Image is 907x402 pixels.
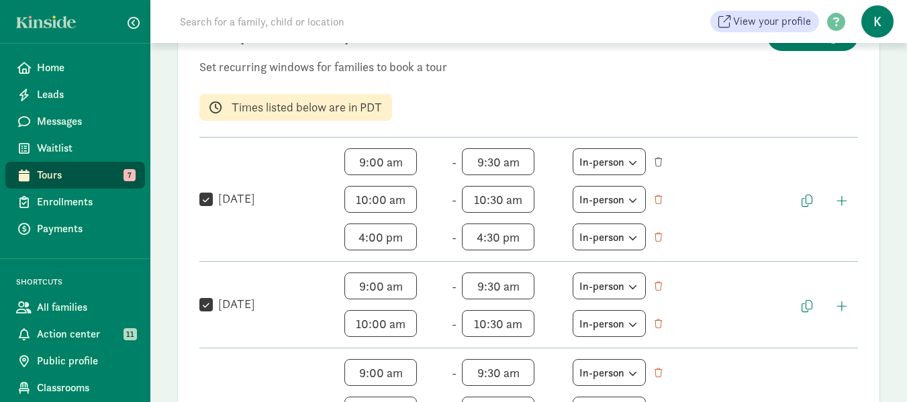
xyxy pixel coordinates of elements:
[5,374,145,401] a: Classrooms
[213,296,255,312] label: [DATE]
[37,113,134,130] span: Messages
[452,153,457,171] span: -
[37,60,134,76] span: Home
[5,348,145,374] a: Public profile
[172,8,548,35] input: Search for a family, child or location
[861,5,894,38] span: K
[5,294,145,321] a: All families
[733,13,811,30] span: View your profile
[5,321,145,348] a: Action center 11
[37,380,134,396] span: Classrooms
[840,338,907,402] iframe: Chat Widget
[5,189,145,215] a: Enrollments
[462,186,534,213] input: End time
[124,328,137,340] span: 11
[579,190,639,208] div: In-person
[37,221,134,237] span: Payments
[344,359,417,386] input: Start time
[5,162,145,189] a: Tours 7
[579,363,639,381] div: In-person
[5,215,145,242] a: Payments
[5,135,145,162] a: Waitlist
[462,148,534,175] input: End time
[452,228,457,246] span: -
[5,81,145,108] a: Leads
[37,87,134,103] span: Leads
[232,99,382,115] p: Times listed below are in PDT
[344,186,417,213] input: Start time
[213,191,255,207] label: [DATE]
[710,11,819,32] a: View your profile
[37,194,134,210] span: Enrollments
[462,310,534,337] input: End time
[37,167,134,183] span: Tours
[462,272,534,299] input: End time
[124,169,136,181] span: 7
[452,364,457,382] span: -
[344,272,417,299] input: Start time
[579,152,639,170] div: In-person
[344,223,417,250] input: Start time
[37,299,134,315] span: All families
[452,277,457,295] span: -
[5,108,145,135] a: Messages
[344,148,417,175] input: Start time
[579,277,639,295] div: In-person
[37,140,134,156] span: Waitlist
[452,315,457,333] span: -
[462,359,534,386] input: End time
[462,223,534,250] input: End time
[37,353,134,369] span: Public profile
[579,228,639,246] div: In-person
[344,310,417,337] input: Start time
[199,59,858,75] p: Set recurring windows for families to book a tour
[37,326,134,342] span: Action center
[5,54,145,81] a: Home
[579,314,639,332] div: In-person
[452,191,457,209] span: -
